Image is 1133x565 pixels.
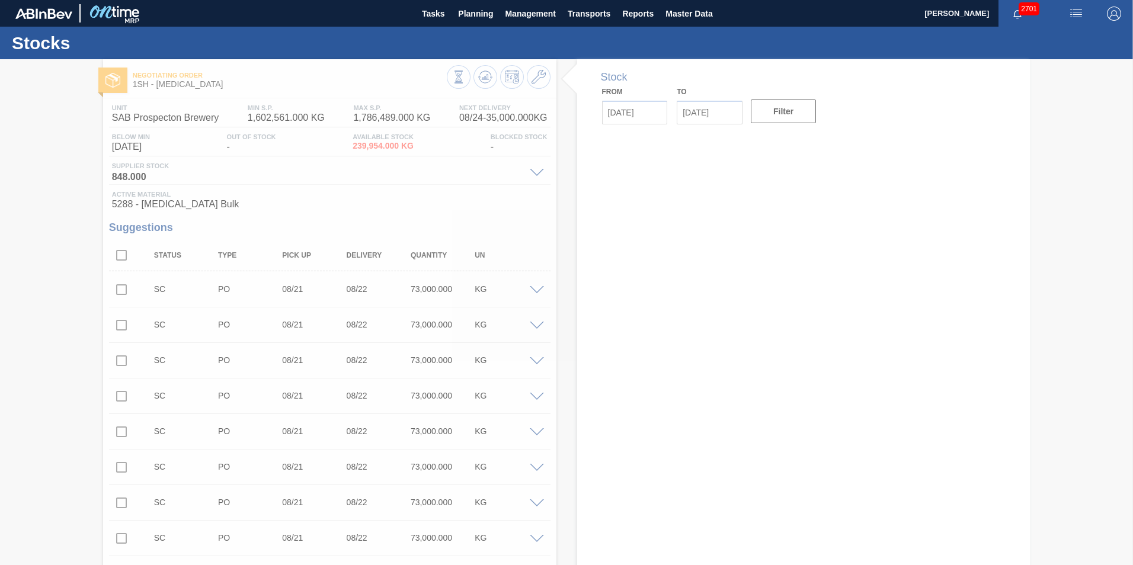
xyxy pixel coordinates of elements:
span: Reports [622,7,654,21]
span: Planning [458,7,493,21]
img: userActions [1069,7,1083,21]
button: Notifications [998,5,1036,22]
span: Tasks [420,7,446,21]
span: Master Data [665,7,712,21]
span: Management [505,7,556,21]
img: TNhmsLtSVTkK8tSr43FrP2fwEKptu5GPRR3wAAAABJRU5ErkJggg== [15,8,72,19]
span: 2701 [1019,2,1039,15]
h1: Stocks [12,36,222,50]
img: Logout [1107,7,1121,21]
span: Transports [568,7,610,21]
